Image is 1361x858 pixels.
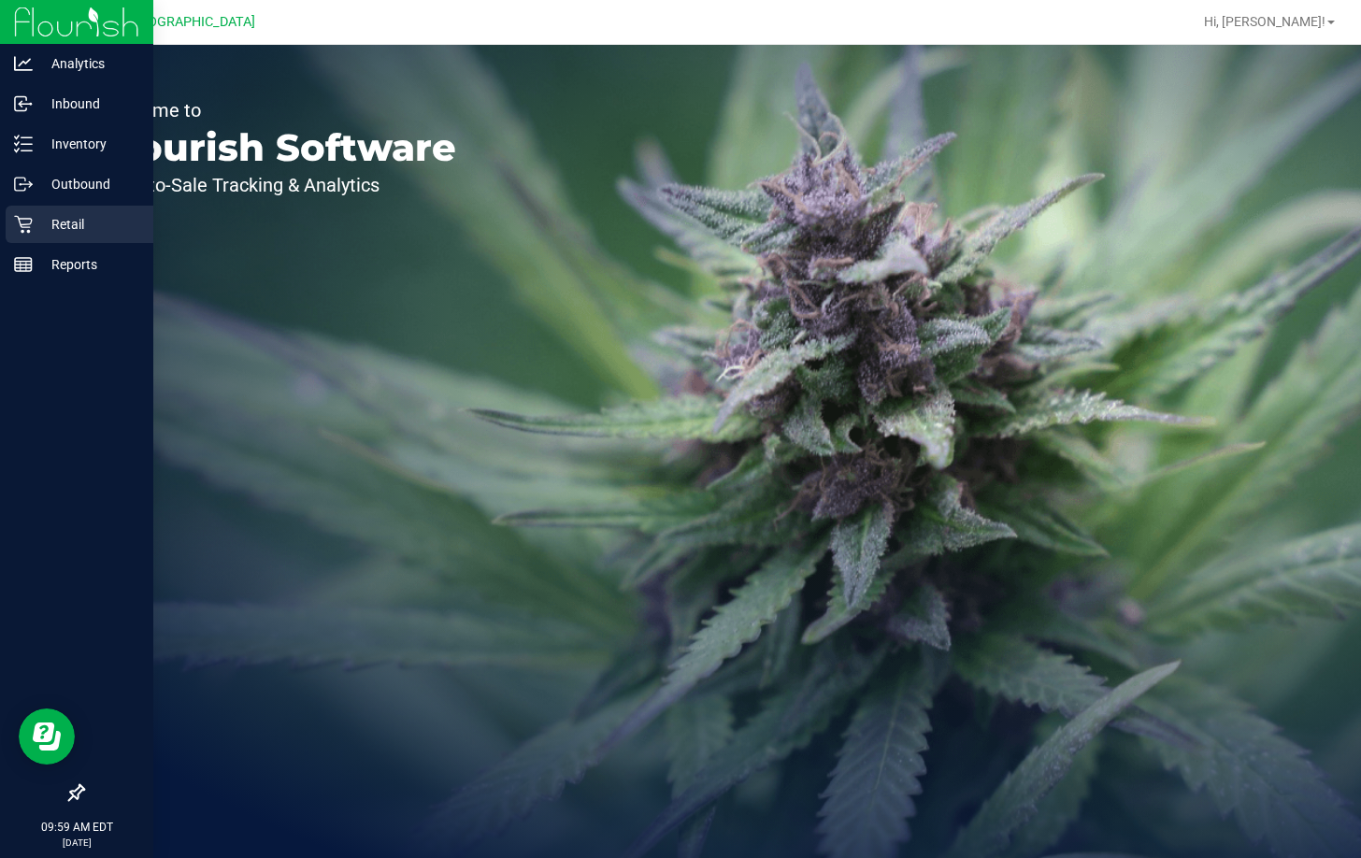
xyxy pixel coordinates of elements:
[14,135,33,153] inline-svg: Inventory
[14,175,33,193] inline-svg: Outbound
[33,253,145,276] p: Reports
[1204,14,1325,29] span: Hi, [PERSON_NAME]!
[127,14,255,30] span: [GEOGRAPHIC_DATA]
[14,255,33,274] inline-svg: Reports
[8,836,145,850] p: [DATE]
[101,176,456,194] p: Seed-to-Sale Tracking & Analytics
[8,819,145,836] p: 09:59 AM EDT
[19,708,75,765] iframe: Resource center
[33,213,145,236] p: Retail
[14,215,33,234] inline-svg: Retail
[101,129,456,166] p: Flourish Software
[33,173,145,195] p: Outbound
[33,52,145,75] p: Analytics
[14,54,33,73] inline-svg: Analytics
[33,93,145,115] p: Inbound
[14,94,33,113] inline-svg: Inbound
[33,133,145,155] p: Inventory
[101,101,456,120] p: Welcome to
